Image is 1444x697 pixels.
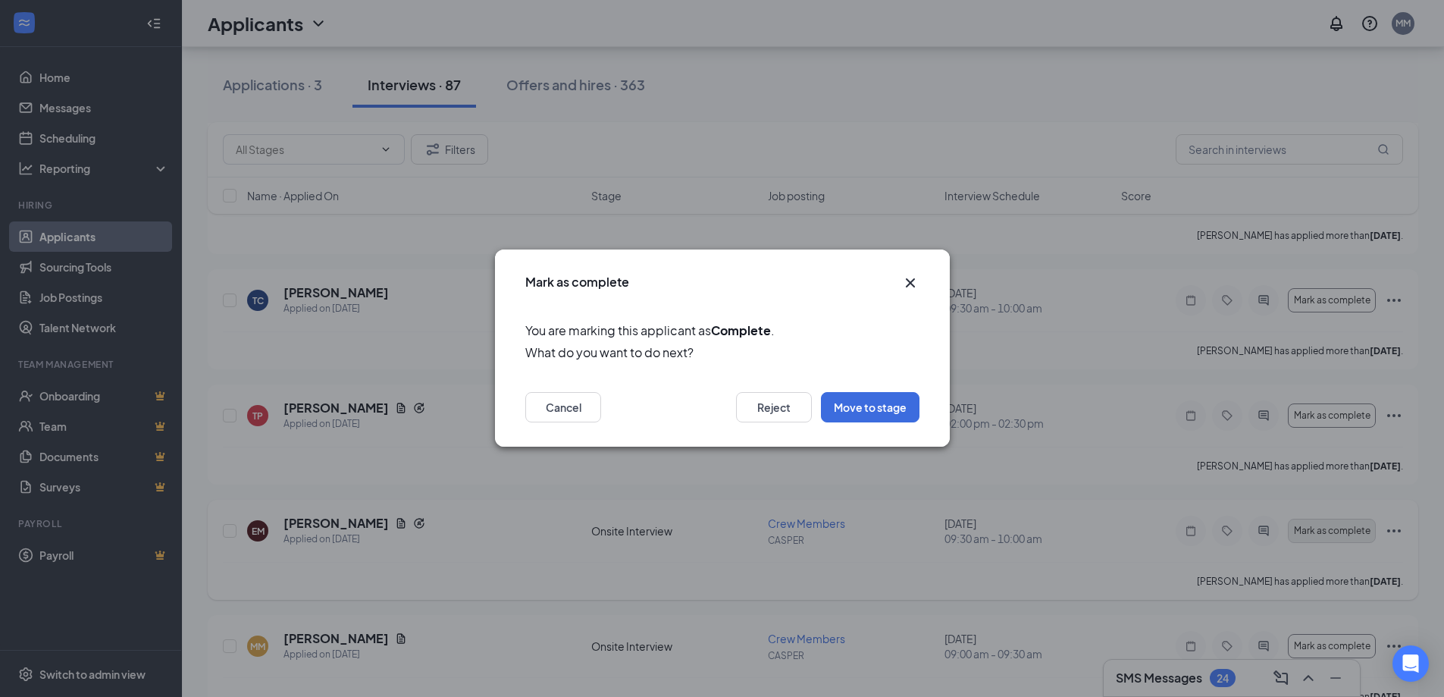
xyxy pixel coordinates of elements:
[525,321,919,340] span: You are marking this applicant as .
[1392,645,1429,682] div: Open Intercom Messenger
[711,322,771,338] b: Complete
[525,393,601,423] button: Cancel
[736,393,812,423] button: Reject
[821,393,919,423] button: Move to stage
[901,274,919,292] svg: Cross
[525,344,919,363] span: What do you want to do next?
[901,274,919,292] button: Close
[525,274,629,290] h3: Mark as complete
